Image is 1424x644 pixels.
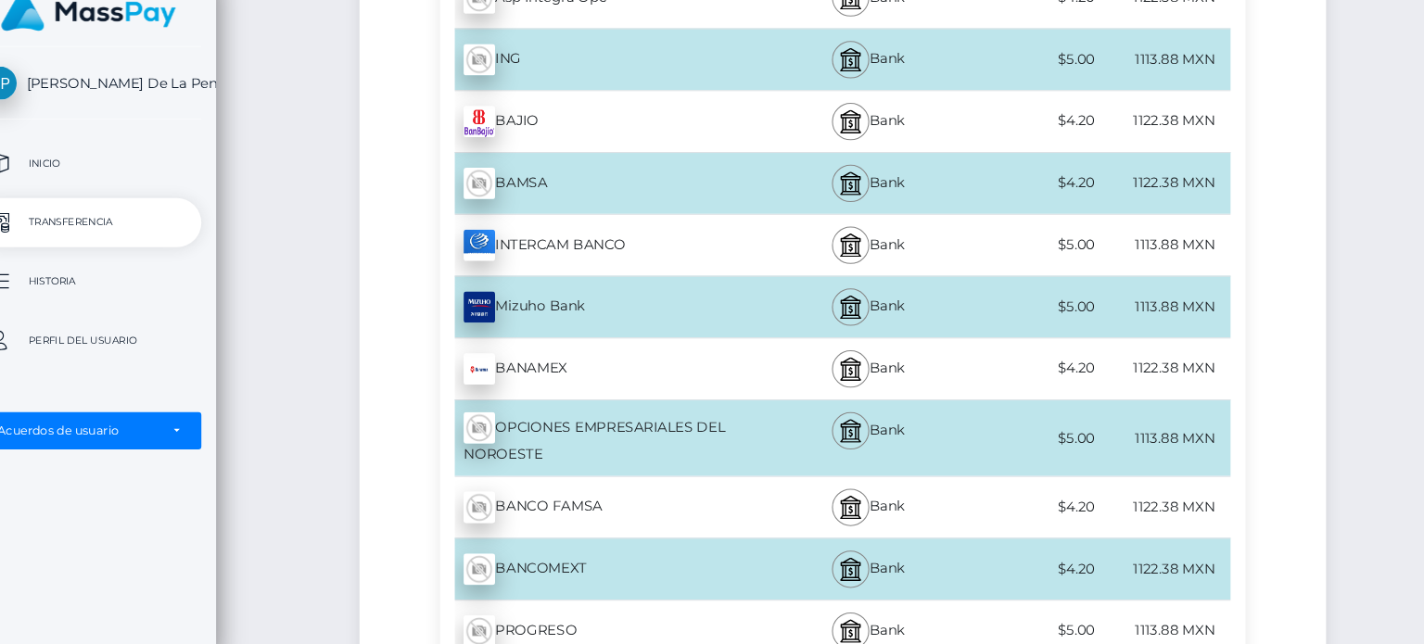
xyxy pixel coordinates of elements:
[1074,290,1199,332] div: 1113.88 MXN
[763,530,949,587] div: Bank
[475,180,504,209] img: wMhJQYtZFAryAAAAABJRU5ErkJggg==
[763,399,949,471] div: Bank
[14,410,227,446] button: Acuerdos de usuario
[21,218,220,246] p: Transferencia
[829,489,851,511] img: bank.svg
[829,548,851,570] img: bank.svg
[763,107,949,165] div: Bank
[14,320,227,366] a: Perfil del usuario
[452,474,763,526] div: BANCO FAMSA
[475,602,504,632] img: wMhJQYtZFAryAAAAABJRU5ErkJggg==
[763,283,949,340] div: Bank
[829,8,851,31] img: bank.svg
[763,224,949,282] div: Bank
[1074,596,1199,638] div: 1113.88 MXN
[475,297,504,326] img: 9k=
[452,344,763,396] div: BANAMEX
[829,359,851,381] img: bank.svg
[475,238,504,268] img: a09vTyu8ef
[1074,348,1199,390] div: 1122.38 MXN
[829,417,851,439] img: bank.svg
[452,533,763,585] div: BANCOMEXT
[14,208,227,255] a: Transferencia
[14,264,227,310] a: Historia
[763,341,949,398] div: Bank
[475,410,504,440] img: wMhJQYtZFAryAAAAABJRU5ErkJggg==
[34,421,186,436] div: Acuerdos de usuario
[1074,232,1199,273] div: 1113.88 MXN
[1074,173,1199,215] div: 1122.38 MXN
[950,537,1074,579] div: $4.20
[829,67,851,89] img: bank.svg
[829,606,851,628] img: bank.svg
[452,169,763,221] div: BAMSA
[829,242,851,264] img: bank.svg
[475,486,504,515] img: wMhJQYtZFAryAAAAABJRU5ErkJggg==
[452,399,763,471] div: OPCIONES EMPRESARIALES DEL NOROESTE
[1074,537,1199,579] div: 1122.38 MXN
[950,596,1074,638] div: $5.00
[475,63,504,93] img: wMhJQYtZFAryAAAAABJRU5ErkJggg==
[763,472,949,529] div: Bank
[1074,414,1199,456] div: 1113.88 MXN
[829,125,851,147] img: bank.svg
[829,300,851,322] img: bank.svg
[14,92,227,108] span: [PERSON_NAME] De La Pena
[38,15,203,51] img: MassPay
[452,227,763,279] div: INTERCAM BANCO
[950,290,1074,332] div: $5.00
[21,273,220,301] p: Historia
[21,162,220,190] p: Inicio
[1074,115,1199,157] div: 1122.38 MXN
[950,479,1074,521] div: $4.20
[1074,57,1199,98] div: 1113.88 MXN
[475,355,504,385] img: 6+RDPgOICAWARBdLLIQFwhIiACILqFkQFGAgFgEQHSxyEJcICAhAiC6hJIBRQECYhEA0cUiC3GBgIQIgOgSSgYUBQiIRQBEF4...
[14,153,227,199] a: Inicio
[475,5,504,34] img: wMhJQYtZFAryAAAAABJRU5ErkJggg==
[452,110,763,162] div: BAJIO
[475,544,504,574] img: wMhJQYtZFAryAAAAABJRU5ErkJggg==
[950,348,1074,390] div: $4.20
[475,121,504,151] img: rPNQQbhDwF8AAAAASUVORK5CYII=
[950,115,1074,157] div: $4.20
[452,591,763,643] div: PROGRESO
[21,329,220,357] p: Perfil del usuario
[829,183,851,206] img: bank.svg
[452,52,763,104] div: ING
[950,414,1074,456] div: $5.00
[950,232,1074,273] div: $5.00
[1074,479,1199,521] div: 1122.38 MXN
[950,173,1074,215] div: $4.20
[763,166,949,223] div: Bank
[950,57,1074,98] div: $5.00
[763,49,949,107] div: Bank
[452,285,763,337] div: Mizuho Bank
